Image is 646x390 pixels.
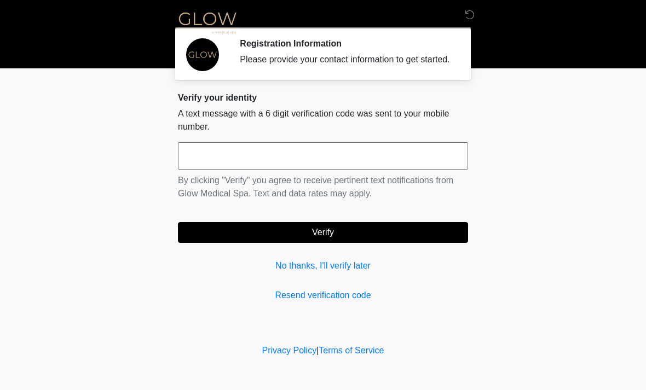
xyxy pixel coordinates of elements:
[178,174,468,200] p: By clicking "Verify" you agree to receive pertinent text notifications from Glow Medical Spa. Tex...
[240,53,452,66] div: Please provide your contact information to get started.
[178,92,468,103] h2: Verify your identity
[319,346,384,355] a: Terms of Service
[167,8,248,36] img: Glow Medical Spa Logo
[178,222,468,243] button: Verify
[178,107,468,133] p: A text message with a 6 digit verification code was sent to your mobile number.
[262,346,317,355] a: Privacy Policy
[178,259,468,272] a: No thanks, I'll verify later
[316,346,319,355] a: |
[178,289,468,302] a: Resend verification code
[186,38,219,71] img: Agent Avatar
